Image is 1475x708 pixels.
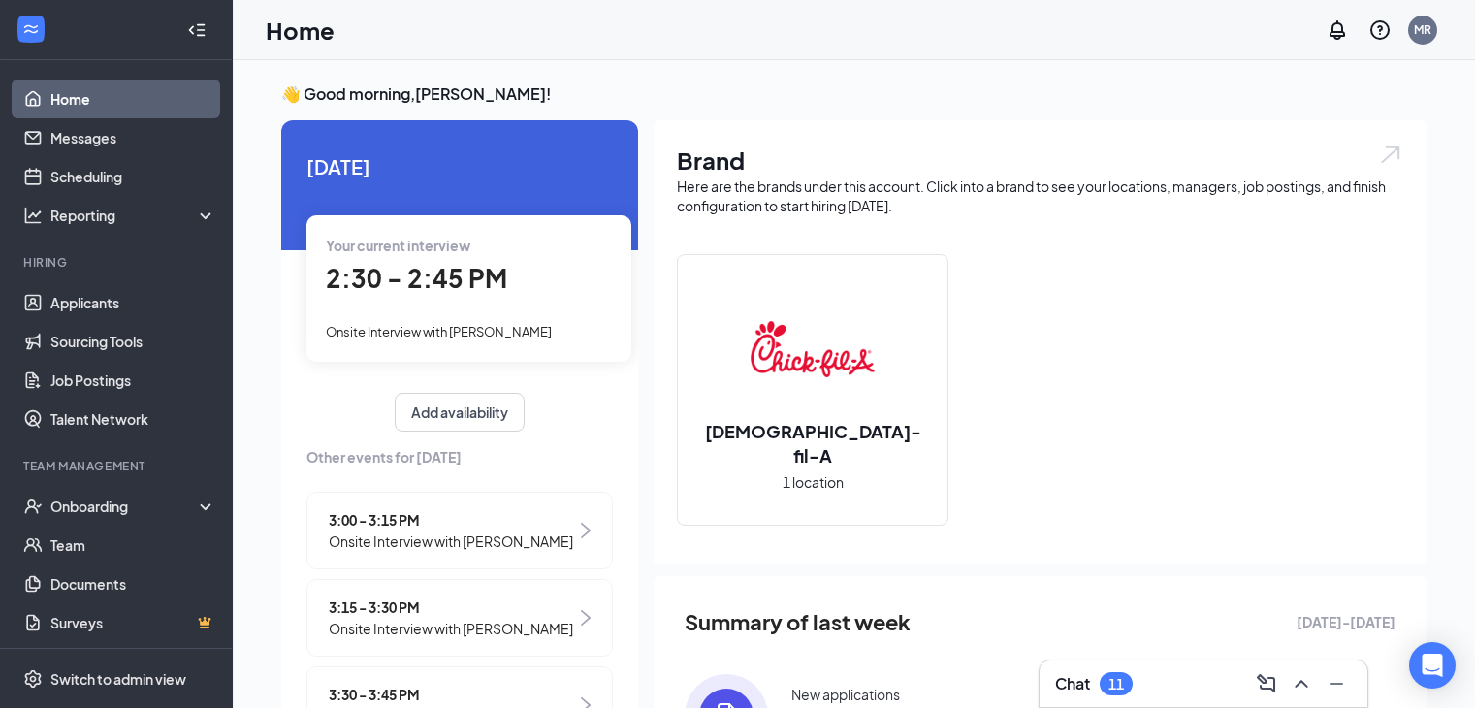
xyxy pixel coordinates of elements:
[1409,642,1456,689] div: Open Intercom Messenger
[50,283,216,322] a: Applicants
[1290,672,1313,695] svg: ChevronUp
[21,19,41,39] svg: WorkstreamLogo
[791,685,900,704] div: New applications
[685,605,911,639] span: Summary of last week
[50,322,216,361] a: Sourcing Tools
[50,361,216,400] a: Job Postings
[281,83,1427,105] h3: 👋 Good morning, [PERSON_NAME] !
[1055,673,1090,694] h3: Chat
[1255,672,1278,695] svg: ComposeMessage
[1297,611,1395,632] span: [DATE] - [DATE]
[329,531,573,552] span: Onsite Interview with [PERSON_NAME]
[50,564,216,603] a: Documents
[677,144,1403,177] h1: Brand
[23,254,212,271] div: Hiring
[1326,18,1349,42] svg: Notifications
[329,596,573,618] span: 3:15 - 3:30 PM
[50,526,216,564] a: Team
[50,206,217,225] div: Reporting
[677,177,1403,215] div: Here are the brands under this account. Click into a brand to see your locations, managers, job p...
[329,509,573,531] span: 3:00 - 3:15 PM
[23,206,43,225] svg: Analysis
[783,471,844,493] span: 1 location
[329,684,573,705] span: 3:30 - 3:45 PM
[751,287,875,411] img: Chick-fil-A
[23,497,43,516] svg: UserCheck
[1414,21,1431,38] div: MR
[1108,676,1124,692] div: 11
[50,669,186,689] div: Switch to admin view
[50,80,216,118] a: Home
[1325,672,1348,695] svg: Minimize
[1321,668,1352,699] button: Minimize
[326,324,552,339] span: Onsite Interview with [PERSON_NAME]
[50,118,216,157] a: Messages
[187,20,207,40] svg: Collapse
[50,603,216,642] a: SurveysCrown
[306,151,613,181] span: [DATE]
[395,393,525,432] button: Add availability
[23,669,43,689] svg: Settings
[1378,144,1403,166] img: open.6027fd2a22e1237b5b06.svg
[266,14,335,47] h1: Home
[329,618,573,639] span: Onsite Interview with [PERSON_NAME]
[326,262,507,294] span: 2:30 - 2:45 PM
[50,157,216,196] a: Scheduling
[326,237,470,254] span: Your current interview
[1368,18,1392,42] svg: QuestionInfo
[50,497,200,516] div: Onboarding
[678,419,947,467] h2: [DEMOGRAPHIC_DATA]-fil-A
[23,458,212,474] div: Team Management
[306,446,613,467] span: Other events for [DATE]
[50,400,216,438] a: Talent Network
[1251,668,1282,699] button: ComposeMessage
[1286,668,1317,699] button: ChevronUp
